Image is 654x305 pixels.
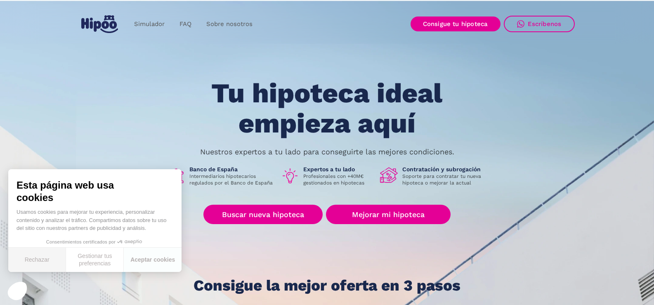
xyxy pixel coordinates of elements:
p: Soporte para contratar tu nueva hipoteca o mejorar la actual [402,173,487,186]
h1: Tu hipoteca ideal empieza aquí [170,78,483,138]
p: Profesionales con +40M€ gestionados en hipotecas [303,173,373,186]
a: Simulador [127,16,172,32]
p: Intermediarios hipotecarios regulados por el Banco de España [189,173,274,186]
a: Mejorar mi hipoteca [326,205,450,224]
h1: Banco de España [189,166,274,173]
a: Consigue tu hipoteca [411,17,501,31]
h1: Contratación y subrogación [402,166,487,173]
a: Escríbenos [504,16,575,32]
h1: Consigue la mejor oferta en 3 pasos [194,277,460,294]
a: Buscar nueva hipoteca [203,205,323,224]
a: home [80,12,120,36]
div: Escríbenos [528,20,562,28]
p: Nuestros expertos a tu lado para conseguirte las mejores condiciones. [200,149,454,155]
a: Sobre nosotros [199,16,260,32]
a: FAQ [172,16,199,32]
h1: Expertos a tu lado [303,166,373,173]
